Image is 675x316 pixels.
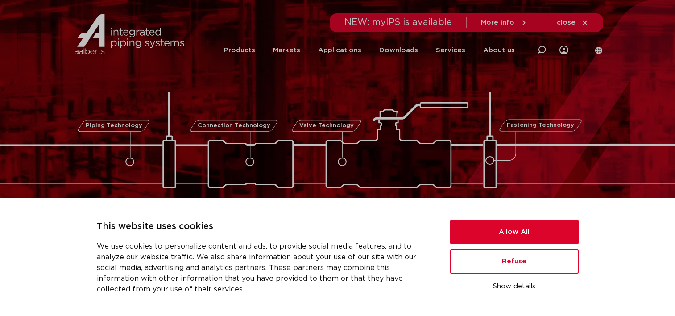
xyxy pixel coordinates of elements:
[481,19,528,27] a: More info
[273,33,300,67] a: Markets
[344,18,452,27] span: NEW: myIPS is available
[197,123,270,129] span: Connection Technology
[224,33,515,67] nav: Menu
[318,33,361,67] a: Applications
[481,19,514,26] span: More info
[379,33,418,67] a: Downloads
[557,19,589,27] a: close
[436,33,465,67] a: Services
[224,33,255,67] a: Products
[483,33,515,67] a: About us
[450,220,579,244] button: Allow All
[86,123,142,129] span: Piping Technology
[507,123,574,129] span: Fastening Technology
[299,123,353,129] span: Valve Technology
[97,241,429,295] p: We use cookies to personalize content and ads, to provide social media features, and to analyze o...
[97,220,429,234] p: This website uses cookies
[557,19,576,26] span: close
[450,249,579,274] button: Refuse
[450,279,579,294] button: Show details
